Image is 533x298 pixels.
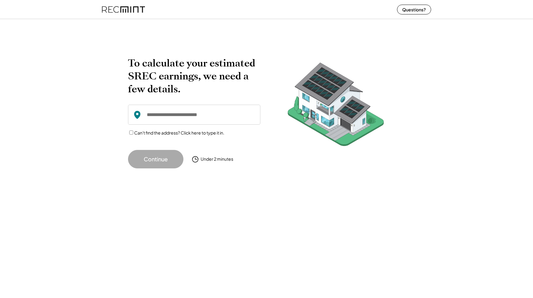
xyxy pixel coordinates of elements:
button: Questions? [397,5,431,14]
img: RecMintArtboard%207.png [276,57,396,155]
div: Under 2 minutes [201,156,233,162]
img: recmint-logotype%403x%20%281%29.jpeg [102,1,145,18]
label: Can't find the address? Click here to type it in. [134,130,224,135]
button: Continue [128,150,183,168]
h2: To calculate your estimated SREC earnings, we need a few details. [128,57,260,95]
